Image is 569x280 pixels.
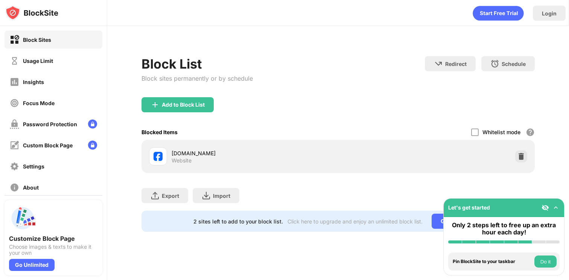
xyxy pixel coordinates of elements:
[162,102,205,108] div: Add to Block List
[141,56,253,72] div: Block List
[9,205,36,232] img: push-custom-page.svg
[552,204,560,211] img: omni-setup-toggle.svg
[534,256,557,268] button: Do it
[10,77,19,87] img: insights-off.svg
[213,193,230,199] div: Import
[9,259,55,271] div: Go Unlimited
[23,79,44,85] div: Insights
[542,204,549,211] img: eye-not-visible.svg
[10,98,19,108] img: focus-off.svg
[88,119,97,129] img: lock-menu.svg
[542,10,557,17] div: Login
[10,56,19,66] img: time-usage-off.svg
[10,35,19,44] img: block-on.svg
[473,6,524,21] div: animation
[5,5,58,20] img: logo-blocksite.svg
[162,193,179,199] div: Export
[502,61,526,67] div: Schedule
[23,163,44,170] div: Settings
[10,162,19,171] img: settings-off.svg
[453,259,532,264] div: Pin BlockSite to your taskbar
[141,129,178,135] div: Blocked Items
[23,58,53,64] div: Usage Limit
[288,218,423,225] div: Click here to upgrade and enjoy an unlimited block list.
[448,222,560,236] div: Only 2 steps left to free up an extra hour each day!
[23,184,39,191] div: About
[193,218,283,225] div: 2 sites left to add to your block list.
[448,204,490,211] div: Let's get started
[172,157,192,164] div: Website
[10,183,19,192] img: about-off.svg
[23,37,51,43] div: Block Sites
[9,244,98,256] div: Choose images & texts to make it your own
[10,141,19,150] img: customize-block-page-off.svg
[23,142,73,148] div: Custom Block Page
[432,214,483,229] div: Go Unlimited
[9,235,98,242] div: Customize Block Page
[23,100,55,106] div: Focus Mode
[10,119,19,129] img: password-protection-off.svg
[154,152,163,161] img: favicons
[482,129,520,135] div: Whitelist mode
[88,141,97,150] img: lock-menu.svg
[172,149,338,157] div: [DOMAIN_NAME]
[141,75,253,82] div: Block sites permanently or by schedule
[445,61,467,67] div: Redirect
[23,121,77,127] div: Password Protection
